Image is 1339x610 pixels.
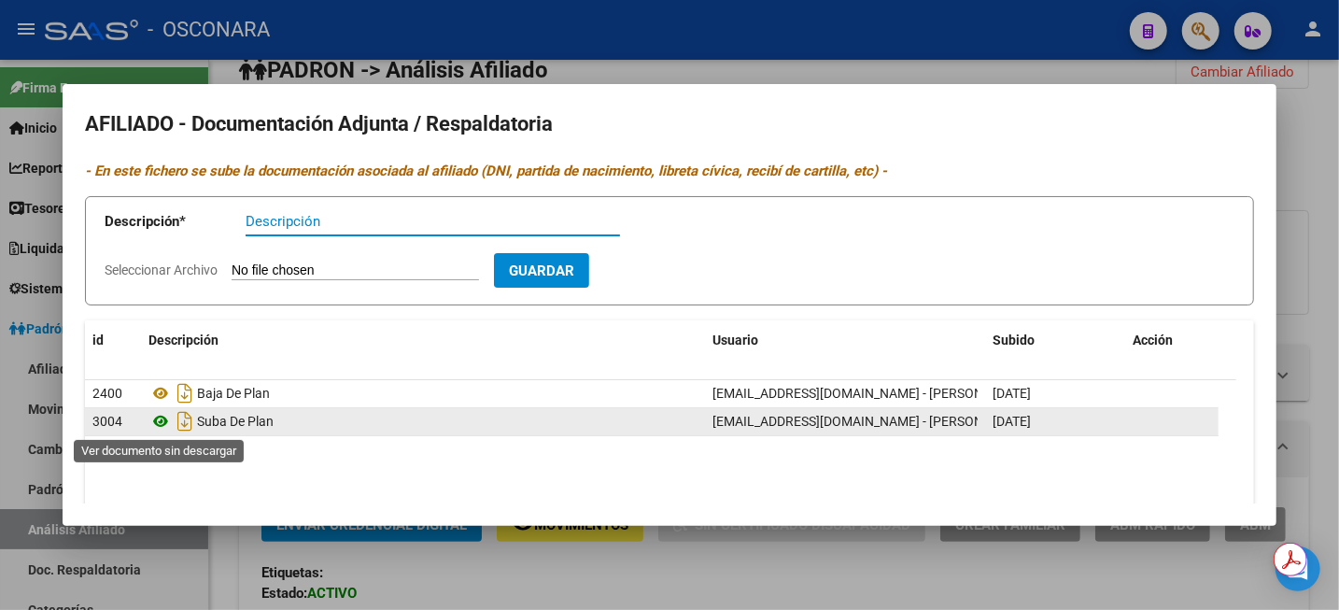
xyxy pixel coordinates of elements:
[85,163,887,179] i: - En este fichero se sube la documentación asociada al afiliado (DNI, partida de nacimiento, libr...
[712,333,758,348] span: Usuario
[105,211,246,233] p: Descripción
[92,386,122,401] span: 2400
[712,386,1029,401] span: [EMAIL_ADDRESS][DOMAIN_NAME] - [PERSON_NAME]
[197,386,270,401] span: Baja De Plan
[1133,333,1173,348] span: Acción
[85,106,1254,142] h2: AFILIADO - Documentación Adjunta / Respaldatoria
[92,414,122,429] span: 3004
[712,414,1029,429] span: [EMAIL_ADDRESS][DOMAIN_NAME] - [PERSON_NAME]
[993,386,1031,401] span: [DATE]
[141,320,705,361] datatable-header-cell: Descripción
[148,333,218,348] span: Descripción
[173,378,197,408] i: Descargar documento
[494,253,589,288] button: Guardar
[509,262,574,279] span: Guardar
[985,320,1125,361] datatable-header-cell: Subido
[92,333,104,348] span: id
[173,406,197,436] i: Descargar documento
[105,262,218,277] span: Seleccionar Archivo
[705,320,985,361] datatable-header-cell: Usuario
[197,414,274,429] span: Suba De Plan
[993,414,1031,429] span: [DATE]
[1125,320,1219,361] datatable-header-cell: Acción
[993,333,1035,348] span: Subido
[85,320,141,361] datatable-header-cell: id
